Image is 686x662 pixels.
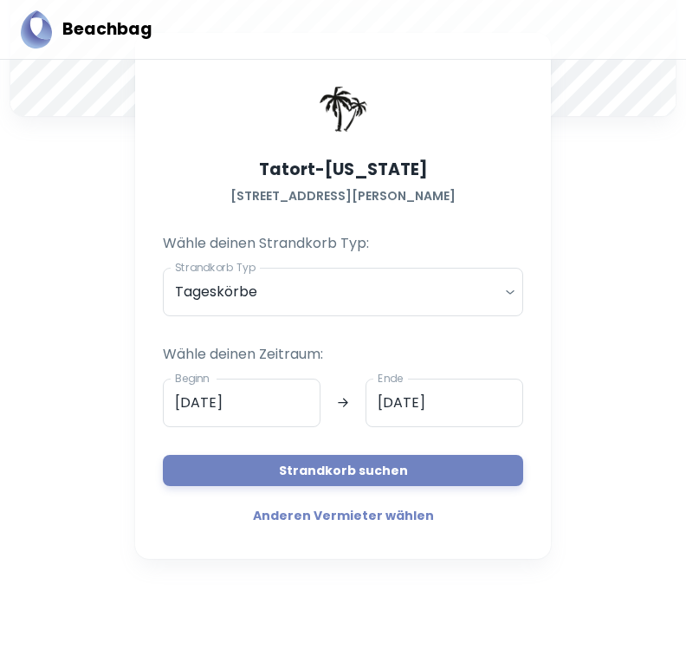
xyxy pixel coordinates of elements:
[163,268,523,316] div: Tageskörbe
[21,10,152,49] a: BeachbagBeachbag
[366,379,523,427] input: dd.mm.yyyy
[230,186,456,205] h6: [STREET_ADDRESS][PERSON_NAME]
[163,379,320,427] input: dd.mm.yyyy
[259,158,428,183] h5: Tatort-[US_STATE]
[21,10,52,49] img: Beachbag
[163,344,523,365] p: Wähle deinen Zeitraum:
[163,455,523,486] button: Strandkorb suchen
[163,233,523,254] p: Wähle deinen Strandkorb Typ:
[175,260,256,275] label: Strandkorb Typ
[175,371,210,386] label: Beginn
[62,17,152,42] h5: Beachbag
[378,371,403,386] label: Ende
[308,75,378,144] img: Beachbag
[163,500,523,531] a: Anderen Vermieter wählen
